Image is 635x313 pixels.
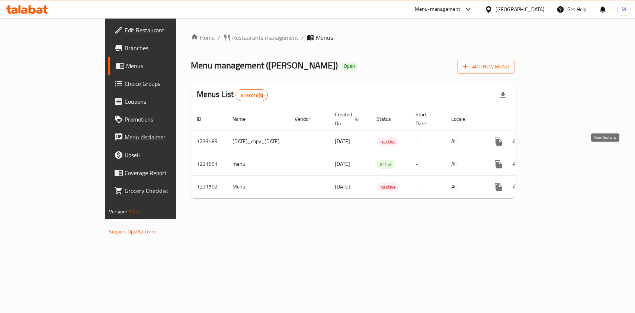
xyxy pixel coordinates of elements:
li: / [301,33,304,42]
nav: breadcrumb [191,33,515,42]
button: Change Status [507,155,525,173]
span: Grocery Checklist [125,186,205,195]
a: Menu disclaimer [108,128,211,146]
span: Vendor [295,114,320,123]
span: Locale [451,114,475,123]
div: Open [341,62,358,71]
span: Menus [126,61,205,70]
span: Choice Groups [125,79,205,88]
a: Coupons [108,93,211,110]
a: Upsell [108,146,211,164]
span: M [622,5,626,13]
li: / [218,33,220,42]
span: Created On [335,110,362,128]
span: 3 record(s) [236,92,267,99]
a: Choice Groups [108,75,211,93]
span: Menu disclaimer [125,133,205,142]
td: - [410,130,445,153]
span: Coverage Report [125,168,205,177]
button: more [490,155,507,173]
span: Restaurants management [232,33,298,42]
td: All [445,130,484,153]
span: Menu management ( [PERSON_NAME] ) [191,57,338,74]
button: Change Status [507,178,525,196]
td: [DATE]_copy_[DATE] [227,130,289,153]
span: Name [232,114,255,123]
td: Menu [227,175,289,198]
span: Branches [125,43,205,52]
span: Open [341,63,358,69]
th: Actions [484,108,567,130]
span: [DATE] [335,159,350,169]
div: Total records count [235,89,268,101]
a: Restaurants management [223,33,298,42]
button: more [490,178,507,196]
span: Inactive [376,138,399,146]
span: Coupons [125,97,205,106]
span: 1.0.0 [128,207,140,216]
td: All [445,153,484,175]
div: Menu-management [415,5,461,14]
span: Get support on: [109,219,143,229]
span: Add New Menu [463,62,509,71]
span: Active [376,160,395,169]
div: Export file [494,86,512,104]
span: Status [376,114,401,123]
div: [GEOGRAPHIC_DATA] [496,5,545,13]
span: Version: [109,207,127,216]
button: Add New Menu [457,60,515,74]
a: Branches [108,39,211,57]
span: [DATE] [335,136,350,146]
span: Inactive [376,183,399,191]
a: Promotions [108,110,211,128]
td: - [410,153,445,175]
span: Menus [316,33,333,42]
span: Upsell [125,151,205,159]
h2: Menus List [197,89,268,101]
button: Change Status [507,133,525,151]
span: Start Date [416,110,436,128]
a: Edit Restaurant [108,21,211,39]
div: Inactive [376,137,399,146]
span: Edit Restaurant [125,26,205,35]
td: - [410,175,445,198]
a: Coverage Report [108,164,211,182]
a: Support.OpsPlatform [109,227,156,236]
td: All [445,175,484,198]
a: Menus [108,57,211,75]
table: enhanced table [191,108,567,199]
a: Grocery Checklist [108,182,211,200]
span: [DATE] [335,182,350,191]
td: menu [227,153,289,175]
span: ID [197,114,211,123]
span: Promotions [125,115,205,124]
button: more [490,133,507,151]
